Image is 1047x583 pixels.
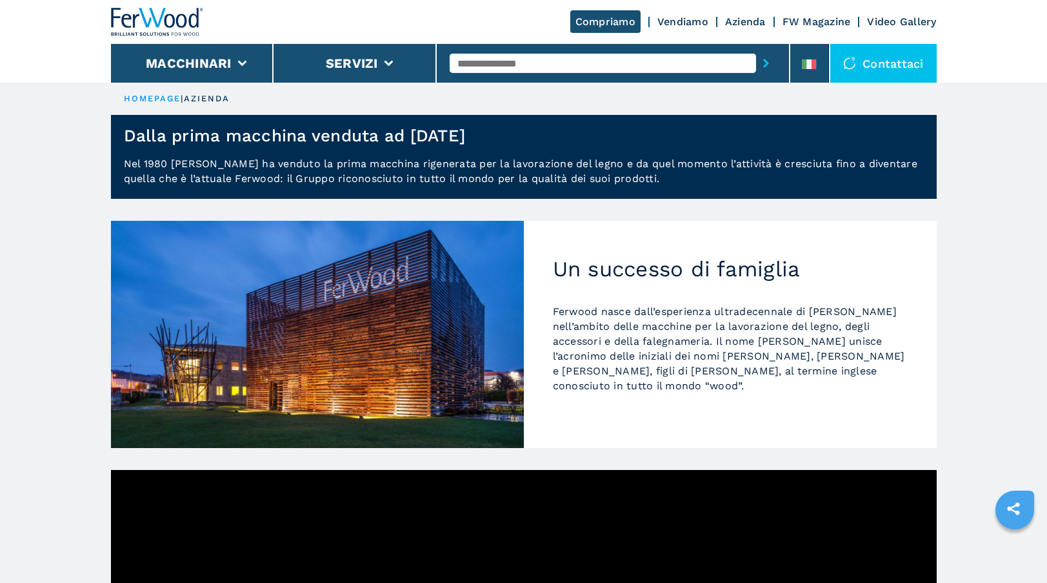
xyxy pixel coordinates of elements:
[725,15,766,28] a: Azienda
[111,156,937,199] p: Nel 1980 [PERSON_NAME] ha venduto la prima macchina rigenerata per la lavorazione del legno e da ...
[326,56,378,71] button: Servizi
[553,256,908,282] h2: Un successo di famiglia
[181,94,183,103] span: |
[783,15,851,28] a: FW Magazine
[570,10,641,33] a: Compriamo
[124,125,466,146] h1: Dalla prima macchina venduta ad [DATE]
[830,44,937,83] div: Contattaci
[997,493,1030,525] a: sharethis
[184,93,230,105] p: azienda
[124,94,181,103] a: HOMEPAGE
[146,56,232,71] button: Macchinari
[111,221,524,448] img: Un successo di famiglia
[867,15,936,28] a: Video Gallery
[111,8,204,36] img: Ferwood
[843,57,856,70] img: Contattaci
[553,304,908,393] p: Ferwood nasce dall’esperienza ultradecennale di [PERSON_NAME] nell’ambito delle macchine per la l...
[657,15,708,28] a: Vendiamo
[756,48,776,78] button: submit-button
